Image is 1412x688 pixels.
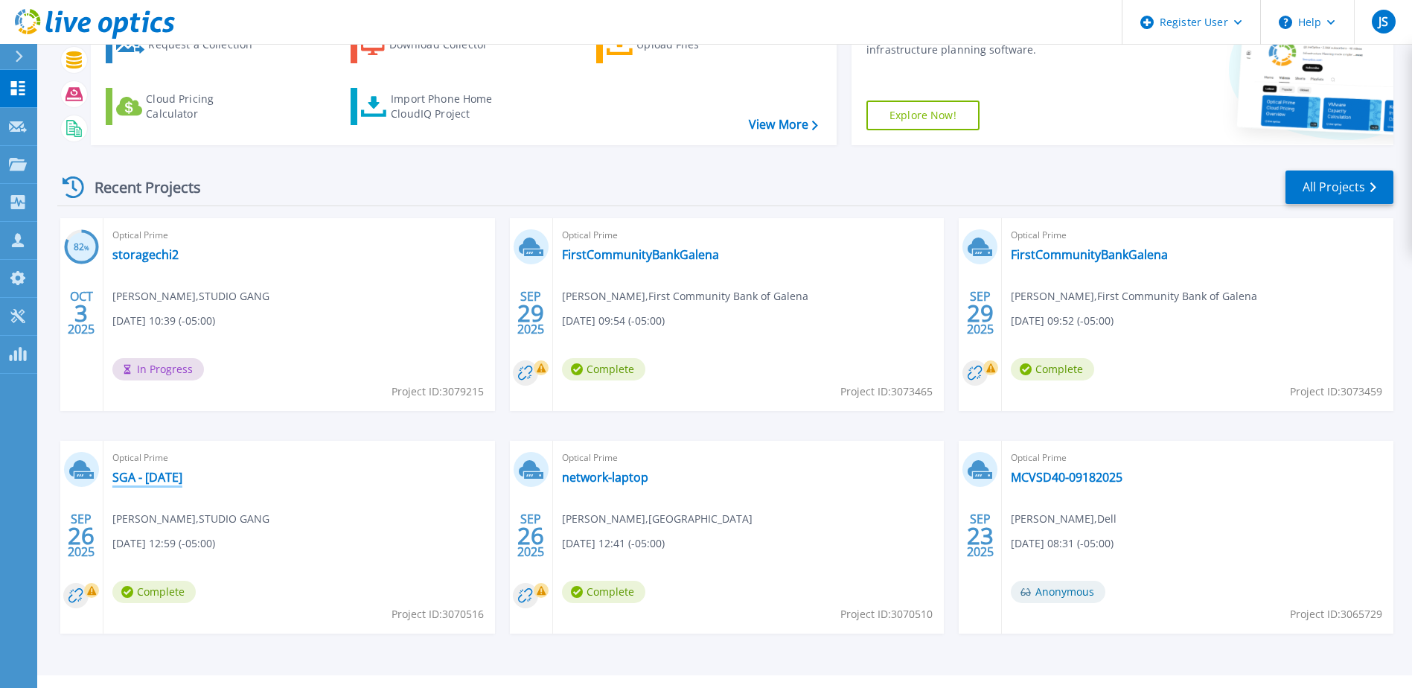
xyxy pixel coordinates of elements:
span: [DATE] 12:59 (-05:00) [112,535,215,552]
span: [DATE] 10:39 (-05:00) [112,313,215,329]
a: FirstCommunityBankGalena [562,247,719,262]
span: 26 [517,529,544,542]
span: [PERSON_NAME] , STUDIO GANG [112,511,269,527]
span: Project ID: 3070510 [840,606,933,622]
span: [DATE] 09:54 (-05:00) [562,313,665,329]
span: 29 [967,307,994,319]
a: View More [749,118,818,132]
span: [DATE] 09:52 (-05:00) [1011,313,1114,329]
span: [DATE] 12:41 (-05:00) [562,535,665,552]
span: 23 [967,529,994,542]
a: storagechi2 [112,247,179,262]
h3: 82 [64,239,99,256]
span: Project ID: 3073459 [1290,383,1382,400]
span: Project ID: 3070516 [392,606,484,622]
div: OCT 2025 [67,286,95,340]
span: Complete [562,358,645,380]
a: Request a Collection [106,26,272,63]
span: Optical Prime [112,227,486,243]
a: MCVSD40-09182025 [1011,470,1122,485]
a: network-laptop [562,470,648,485]
a: Upload Files [596,26,762,63]
span: Complete [1011,358,1094,380]
span: Anonymous [1011,581,1105,603]
a: All Projects [1285,171,1393,204]
span: Project ID: 3079215 [392,383,484,400]
span: [DATE] 08:31 (-05:00) [1011,535,1114,552]
span: [PERSON_NAME] , First Community Bank of Galena [562,288,808,305]
div: SEP 2025 [517,509,545,563]
span: Optical Prime [112,450,486,466]
span: 29 [517,307,544,319]
span: 3 [74,307,88,319]
span: Complete [562,581,645,603]
a: Cloud Pricing Calculator [106,88,272,125]
a: FirstCommunityBankGalena [1011,247,1168,262]
div: SEP 2025 [67,509,95,563]
a: Download Collector [351,26,517,63]
a: Explore Now! [866,101,980,130]
div: SEP 2025 [966,286,994,340]
a: SGA - [DATE] [112,470,182,485]
span: [PERSON_NAME] , STUDIO GANG [112,288,269,305]
span: % [84,243,89,252]
span: Project ID: 3073465 [840,383,933,400]
span: Optical Prime [562,227,936,243]
div: Cloud Pricing Calculator [146,92,265,121]
span: Optical Prime [1011,450,1384,466]
div: Upload Files [636,30,755,60]
div: Import Phone Home CloudIQ Project [391,92,507,121]
div: SEP 2025 [517,286,545,340]
span: Optical Prime [1011,227,1384,243]
span: In Progress [112,358,204,380]
span: [PERSON_NAME] , Dell [1011,511,1116,527]
div: SEP 2025 [966,509,994,563]
span: Complete [112,581,196,603]
span: Project ID: 3065729 [1290,606,1382,622]
div: Request a Collection [148,30,267,60]
div: Download Collector [389,30,508,60]
span: JS [1379,16,1388,28]
div: Recent Projects [57,169,221,206]
span: [PERSON_NAME] , First Community Bank of Galena [1011,288,1257,305]
span: [PERSON_NAME] , [GEOGRAPHIC_DATA] [562,511,753,527]
span: Optical Prime [562,450,936,466]
span: 26 [68,529,95,542]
